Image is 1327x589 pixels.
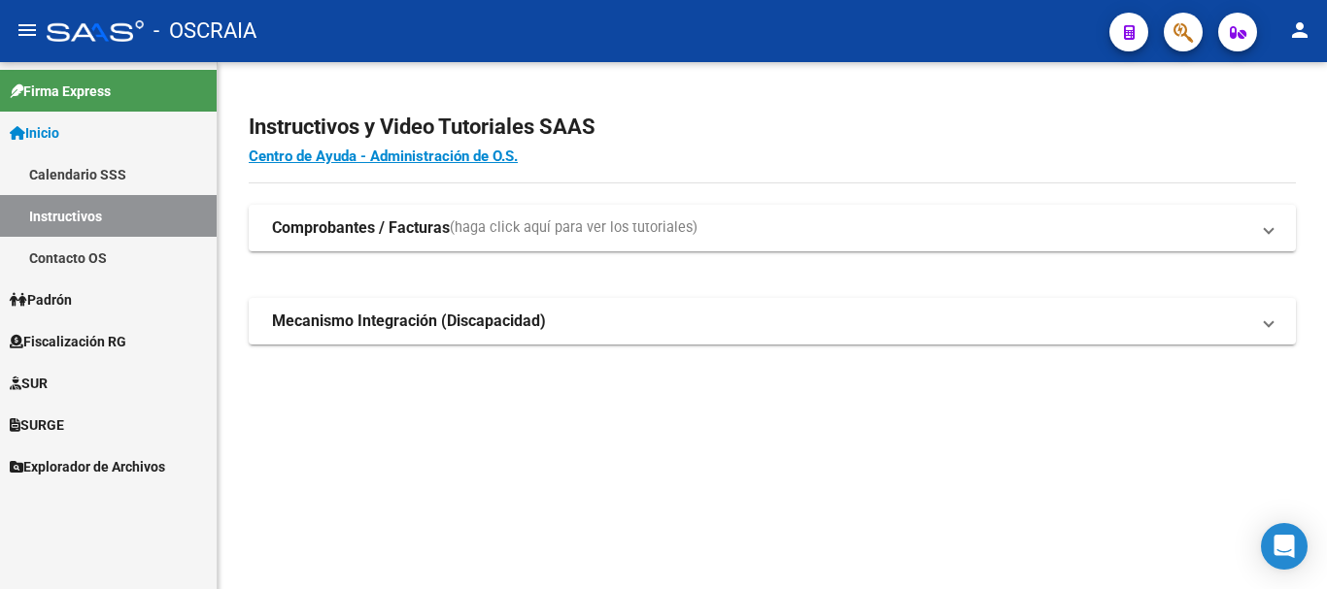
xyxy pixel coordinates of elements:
a: Centro de Ayuda - Administración de O.S. [249,147,518,165]
h2: Instructivos y Video Tutoriales SAAS [249,109,1296,146]
mat-icon: person [1288,18,1311,42]
div: Open Intercom Messenger [1261,523,1308,570]
strong: Mecanismo Integración (Discapacidad) [272,311,546,332]
span: Padrón [10,289,72,311]
span: Firma Express [10,81,111,102]
strong: Comprobantes / Facturas [272,217,450,239]
span: Explorador de Archivos [10,456,165,477]
span: Fiscalización RG [10,331,126,352]
span: Inicio [10,122,59,144]
mat-expansion-panel-header: Comprobantes / Facturas(haga click aquí para ver los tutoriales) [249,205,1296,251]
span: (haga click aquí para ver los tutoriales) [450,217,698,239]
span: SURGE [10,414,64,436]
mat-icon: menu [16,18,39,42]
mat-expansion-panel-header: Mecanismo Integración (Discapacidad) [249,298,1296,344]
span: SUR [10,373,48,394]
span: - OSCRAIA [153,10,256,52]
